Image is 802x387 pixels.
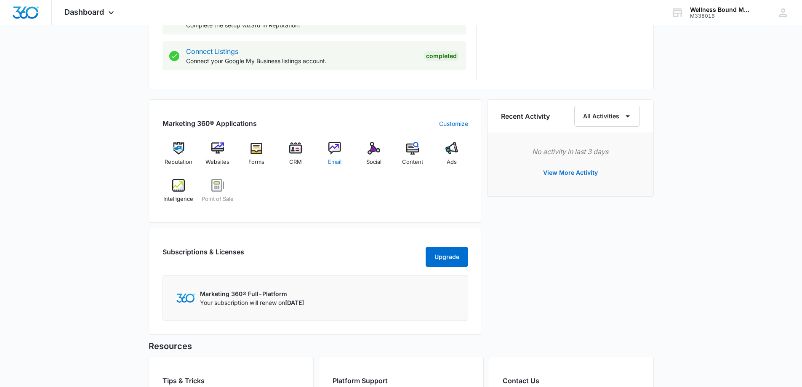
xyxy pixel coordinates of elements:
[202,195,234,203] span: Point of Sale
[426,247,468,267] button: Upgrade
[333,376,470,386] h2: Platform Support
[501,111,550,121] h6: Recent Activity
[319,142,351,172] a: Email
[397,142,429,172] a: Content
[447,158,457,166] span: Ads
[201,142,234,172] a: Websites
[501,147,640,157] p: No activity in last 3 days
[163,179,195,209] a: Intelligence
[574,106,640,127] button: All Activities
[366,158,381,166] span: Social
[328,158,341,166] span: Email
[201,179,234,209] a: Point of Sale
[535,163,606,183] button: View More Activity
[176,294,195,302] img: Marketing 360 Logo
[690,13,751,19] div: account id
[64,8,104,16] span: Dashboard
[289,158,302,166] span: CRM
[248,158,264,166] span: Forms
[149,340,654,352] h5: Resources
[205,158,229,166] span: Websites
[424,51,459,61] div: Completed
[285,299,304,306] span: [DATE]
[357,142,390,172] a: Social
[163,247,244,264] h2: Subscriptions & Licenses
[163,376,300,386] h2: Tips & Tricks
[163,142,195,172] a: Reputation
[402,158,423,166] span: Content
[280,142,312,172] a: CRM
[163,195,193,203] span: Intelligence
[240,142,273,172] a: Forms
[163,118,257,128] h2: Marketing 360® Applications
[186,47,238,56] a: Connect Listings
[165,158,192,166] span: Reputation
[200,289,304,298] p: Marketing 360® Full-Platform
[439,119,468,128] a: Customize
[186,56,417,65] p: Connect your Google My Business listings account.
[503,376,640,386] h2: Contact Us
[690,6,751,13] div: account name
[200,298,304,307] p: Your subscription will renew on
[436,142,468,172] a: Ads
